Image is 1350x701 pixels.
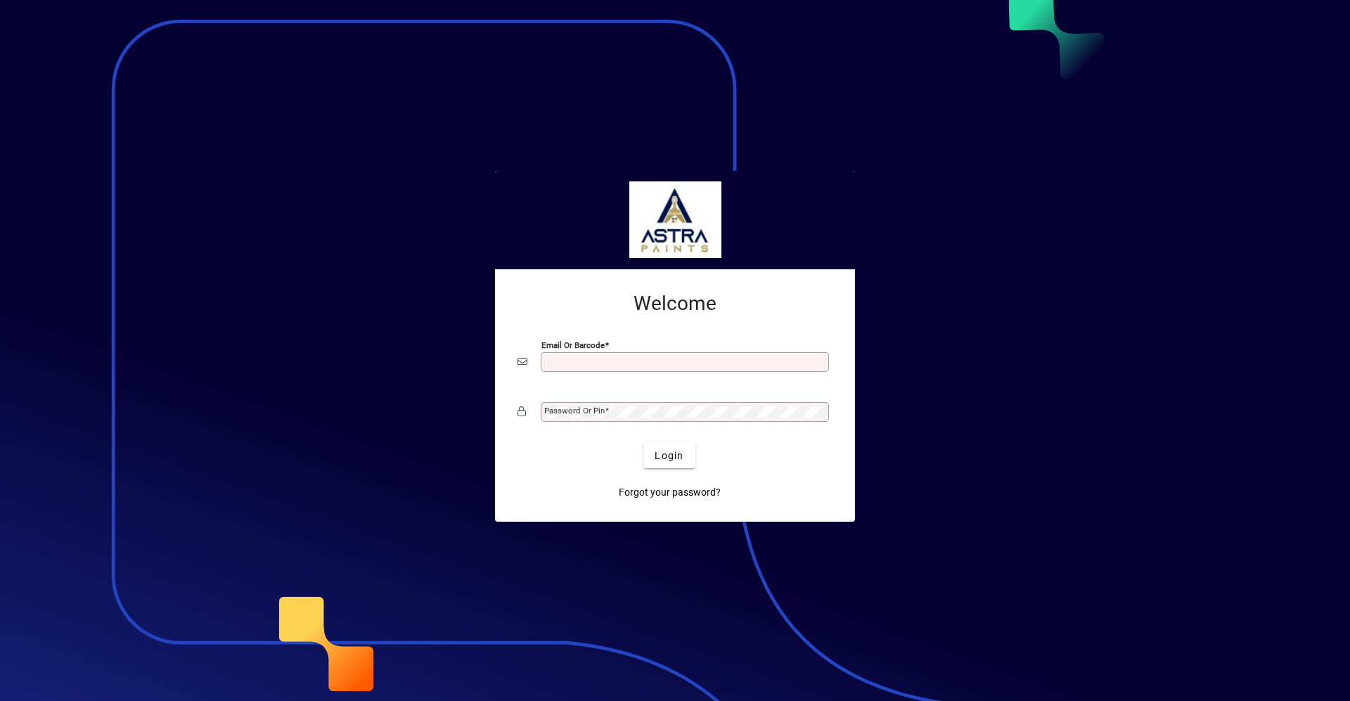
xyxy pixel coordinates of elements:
[613,480,726,505] a: Forgot your password?
[655,449,683,463] span: Login
[544,406,605,416] mat-label: Password or Pin
[619,485,721,500] span: Forgot your password?
[517,292,832,316] h2: Welcome
[643,443,695,468] button: Login
[541,340,605,350] mat-label: Email or Barcode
